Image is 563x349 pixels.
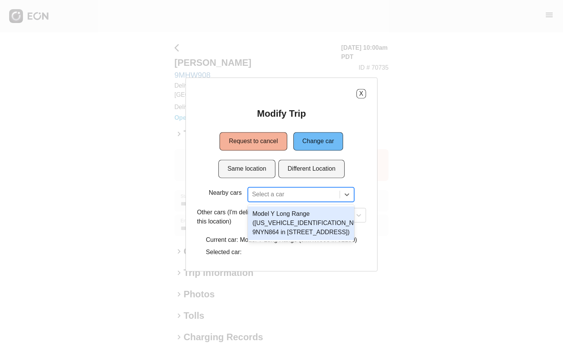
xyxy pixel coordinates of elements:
div: Model Y Long Range ([US_VEHICLE_IDENTIFICATION_NUMBER] 9NYN864 in [STREET_ADDRESS]) [248,207,354,240]
p: Nearby cars [209,189,242,198]
h2: Modify Trip [257,108,306,120]
p: Other cars (I'm delivering to this location) [197,208,277,227]
p: Selected car: [206,248,357,257]
button: Same location [218,160,275,178]
button: Different Location [278,160,345,178]
button: X [356,89,366,99]
p: Current car: Model Y Long Range (9MHW908 in 92130) [206,236,357,245]
button: Request to cancel [220,132,287,151]
button: Change car [293,132,343,151]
